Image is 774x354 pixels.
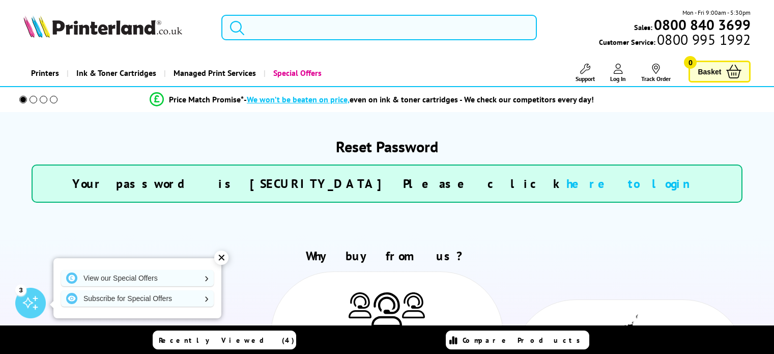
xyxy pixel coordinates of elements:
a: here to login [566,176,702,192]
h2: Why buy from us? [23,248,751,264]
span: Customer Service: [599,35,751,47]
img: Printer Experts [371,292,402,328]
div: - even on ink & toner cartridges - We check our competitors every day! [244,94,594,104]
a: Special Offers [264,60,329,86]
img: Printerland Logo [23,15,182,38]
a: Printers [23,60,67,86]
span: Mon - Fri 9:00am - 5:30pm [682,8,751,17]
span: 0 [684,56,697,69]
a: Basket 0 [689,61,751,83]
a: View our Special Offers [61,270,214,286]
div: ✕ [214,251,228,265]
span: Compare Products [463,336,586,345]
a: Support [576,64,595,83]
a: Ink & Toner Cartridges [67,60,164,86]
b: 0800 840 3699 [654,15,751,34]
span: 0800 995 1992 [655,35,751,44]
img: Printer Experts [402,292,425,318]
a: Recently Viewed (4) [153,331,296,349]
span: We won’t be beaten on price, [247,94,350,104]
a: Printerland Logo [23,15,209,40]
a: Compare Products [446,331,589,349]
span: Basket [698,65,721,78]
a: Subscribe for Special Offers [61,290,214,307]
span: Sales: [634,22,652,32]
div: 3 [15,284,26,295]
a: Track Order [641,64,671,83]
span: Support [576,75,595,83]
h1: Reset Password [32,137,743,156]
a: 0800 840 3699 [652,20,751,30]
li: modal_Promise [5,91,738,108]
span: Log In [610,75,626,83]
span: Recently Viewed (4) [159,336,295,345]
a: Managed Print Services [164,60,264,86]
a: Log In [610,64,626,83]
span: Ink & Toner Cartridges [76,60,156,86]
h3: Your password is [SECURITY_DATA] Please click [43,176,732,192]
span: Price Match Promise* [169,94,244,104]
img: Printer Experts [349,292,371,318]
